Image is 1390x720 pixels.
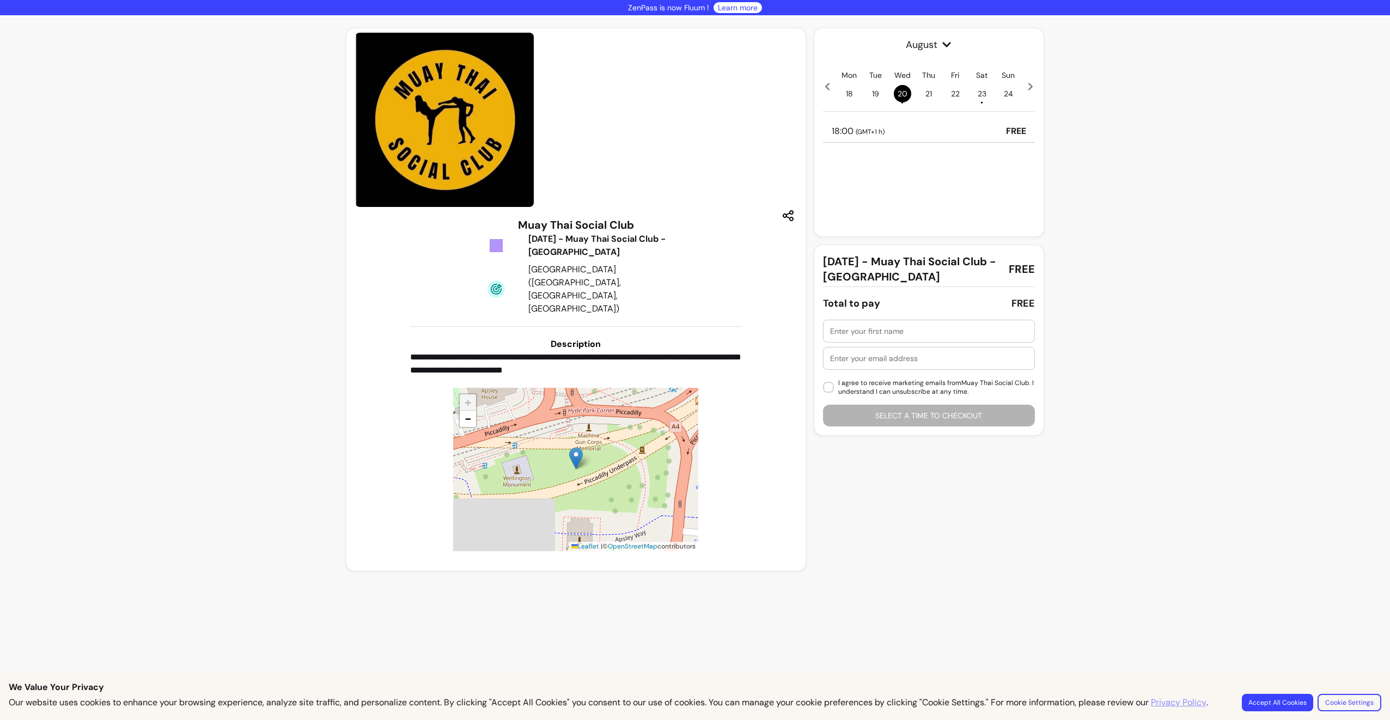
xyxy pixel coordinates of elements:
p: Wed [894,70,911,81]
a: Learn more [718,2,758,13]
img: https://d3pz9znudhj10h.cloudfront.net/eccc29d8-2385-4ff5-916e-220f13b91792 [355,33,534,206]
div: [DATE] - Muay Thai Social Club - [GEOGRAPHIC_DATA] [528,233,683,259]
span: FREE [1009,261,1035,277]
a: Zoom in [460,394,476,411]
div: © contributors [569,542,698,551]
span: • [980,97,983,108]
span: 20 [894,85,911,102]
span: • [901,97,904,108]
span: 19 [867,85,885,102]
p: Sat [976,70,987,81]
span: 22 [947,85,964,102]
p: Tue [869,70,882,81]
span: [DATE] - Muay Thai Social Club - [GEOGRAPHIC_DATA] [823,254,1000,284]
p: Sun [1002,70,1015,81]
button: Accept All Cookies [1242,694,1313,711]
span: 18 [840,85,858,102]
input: Enter your first name [830,326,1028,337]
img: Muay Thai Social Club [569,447,583,469]
span: 23 [973,85,991,102]
img: Tickets Icon [487,237,505,254]
a: OpenStreetMap [608,542,657,551]
span: August [823,37,1035,52]
p: 18:00 [832,125,885,138]
a: Privacy Policy [1151,696,1206,709]
span: ( GMT+1 h ) [856,127,885,136]
p: FREE [1006,125,1026,138]
a: Zoom out [460,411,476,427]
div: [GEOGRAPHIC_DATA] ([GEOGRAPHIC_DATA], [GEOGRAPHIC_DATA], [GEOGRAPHIC_DATA]) [528,263,683,315]
span: 21 [920,85,937,102]
div: Total to pay [823,296,880,311]
span: 24 [999,85,1017,102]
p: Fri [951,70,959,81]
p: Thu [922,70,935,81]
span: | [601,542,602,551]
p: Mon [842,70,857,81]
input: Enter your email address [830,353,1028,364]
span: + [465,394,472,410]
span: − [465,411,472,426]
p: We Value Your Privacy [9,681,1381,694]
h3: Muay Thai Social Club [518,217,634,233]
p: ZenPass is now Fluum ! [628,2,709,13]
p: Our website uses cookies to enhance your browsing experience, analyze site traffic, and personali... [9,696,1208,709]
div: FREE [1011,296,1035,311]
h3: Description [410,338,741,351]
button: Cookie Settings [1318,694,1381,711]
a: Leaflet [571,542,599,551]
